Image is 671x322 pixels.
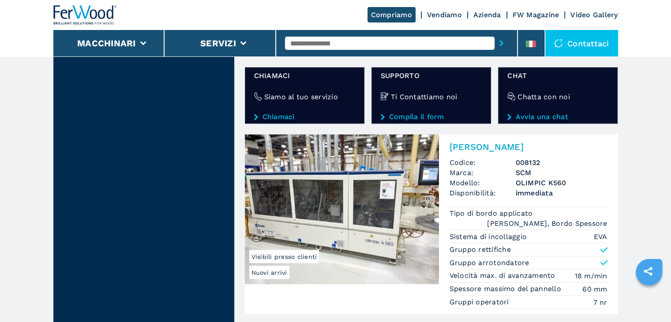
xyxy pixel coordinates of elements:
[593,297,607,307] em: 7 nr
[507,92,515,100] img: Chatta con noi
[450,187,516,198] span: Disponibilità:
[450,297,511,307] p: Gruppi operatori
[507,112,608,120] a: Avvia una chat
[570,11,618,19] a: Video Gallery
[516,167,607,177] h3: SCM
[554,39,563,48] img: Contattaci
[637,260,659,282] a: sharethis
[249,250,319,263] span: Visibili presso clienti
[487,218,607,228] em: [PERSON_NAME], Bordo Spessore
[575,270,607,281] em: 18 m/min
[582,284,607,294] em: 60 mm
[507,70,608,80] span: chat
[450,284,564,293] p: Spessore massimo del pannello
[245,134,618,314] a: Bordatrice Singola SCM OLIMPIC K560Nuovi arriviVisibili presso clienti[PERSON_NAME]Codice:008132M...
[264,91,338,101] h4: Siamo al tuo servizio
[367,7,416,22] a: Compriamo
[381,70,482,80] span: Supporto
[450,244,511,254] p: Gruppo rettifiche
[381,112,482,120] a: Compila il form
[450,258,529,267] p: Gruppo arrotondatore
[427,11,462,19] a: Vendiamo
[450,177,516,187] span: Modello:
[517,91,570,101] h4: Chatta con noi
[200,38,236,49] button: Servizi
[450,141,607,152] h2: [PERSON_NAME]
[594,231,607,241] em: EVA
[254,92,262,100] img: Siamo al tuo servizio
[545,30,618,56] div: Contattaci
[634,282,664,315] iframe: Chat
[450,270,558,280] p: Velocità max. di avanzamento
[249,266,289,279] span: Nuovi arrivi
[516,177,607,187] h3: OLIMPIC K560
[513,11,559,19] a: FW Magazine
[450,208,535,218] p: Tipo di bordo applicato
[495,33,508,53] button: submit-button
[516,157,607,167] h3: 008132
[77,38,136,49] button: Macchinari
[381,92,389,100] img: Ti Contattiamo noi
[516,187,607,198] span: immediata
[450,167,516,177] span: Marca:
[450,232,529,241] p: Sistema di incollaggio
[53,5,117,25] img: Ferwood
[391,91,457,101] h4: Ti Contattiamo noi
[450,157,516,167] span: Codice:
[254,112,355,120] a: Chiamaci
[245,134,439,284] img: Bordatrice Singola SCM OLIMPIC K560
[473,11,501,19] a: Azienda
[254,70,355,80] span: Chiamaci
